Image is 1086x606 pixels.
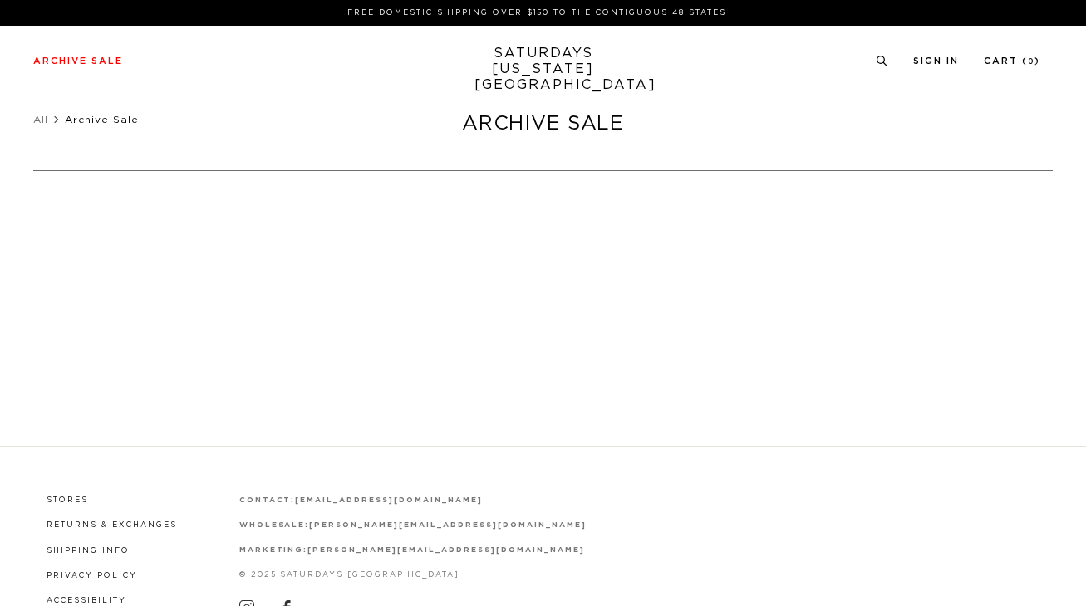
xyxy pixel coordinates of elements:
[47,597,126,604] a: Accessibility
[47,521,177,529] a: Returns & Exchanges
[33,115,48,125] a: All
[474,46,612,93] a: SATURDAYS[US_STATE][GEOGRAPHIC_DATA]
[47,547,130,555] a: Shipping Info
[295,496,482,504] a: [EMAIL_ADDRESS][DOMAIN_NAME]
[309,521,586,529] a: [PERSON_NAME][EMAIL_ADDRESS][DOMAIN_NAME]
[239,546,308,554] strong: marketing:
[40,7,1034,19] p: FREE DOMESTIC SHIPPING OVER $150 TO THE CONTIGUOUS 48 STATES
[984,56,1040,66] a: Cart (0)
[1028,58,1034,66] small: 0
[65,115,139,125] span: Archive Sale
[307,546,584,554] a: [PERSON_NAME][EMAIL_ADDRESS][DOMAIN_NAME]
[239,521,310,529] strong: wholesale:
[47,496,88,504] a: Stores
[913,56,959,66] a: Sign In
[239,496,296,504] strong: contact:
[33,56,123,66] a: Archive Sale
[47,572,137,579] a: Privacy Policy
[239,569,587,581] p: © 2025 Saturdays [GEOGRAPHIC_DATA]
